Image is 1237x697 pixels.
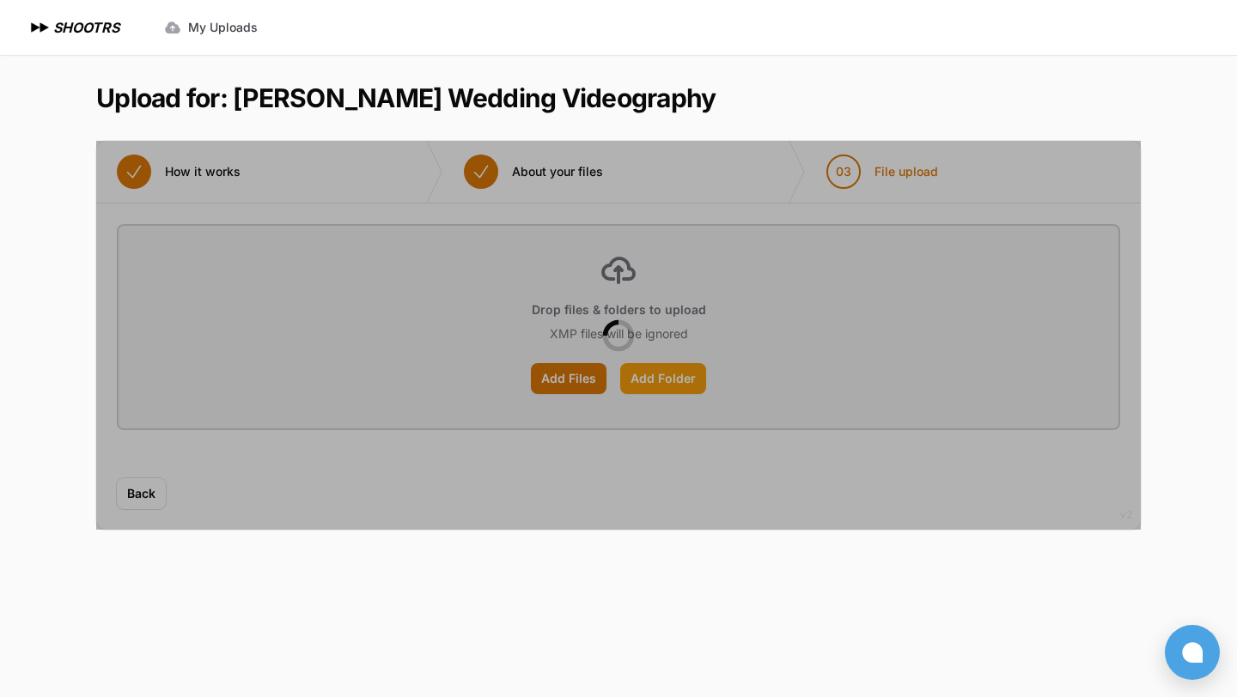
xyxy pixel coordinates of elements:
[96,82,716,113] h1: Upload for: [PERSON_NAME] Wedding Videography
[53,17,119,38] h1: SHOOTRS
[154,12,268,43] a: My Uploads
[27,17,53,38] img: SHOOTRS
[1165,625,1220,680] button: Open chat window
[27,17,119,38] a: SHOOTRS SHOOTRS
[188,19,258,36] span: My Uploads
